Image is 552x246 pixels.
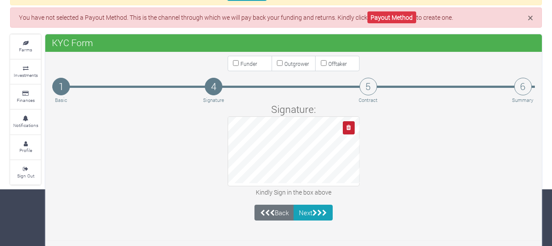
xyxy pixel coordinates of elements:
a: Profile [10,135,41,159]
p: Kindly Sign in the box above [54,188,534,197]
p: Signature [203,97,224,104]
small: Funder [240,60,257,67]
small: Notifications [13,122,38,128]
a: Sign Out [10,160,41,184]
small: Profile [19,147,32,153]
small: Farms [19,47,32,53]
a: 4 Signature [202,78,225,104]
input: Outgrower [277,60,283,66]
small: Outgrower [284,60,309,67]
h4: 1 [52,78,70,95]
input: Funder [233,60,239,66]
p: Basic [54,97,69,104]
h4: 6 [514,78,532,95]
button: Close [528,13,533,23]
p: Contract [359,97,378,104]
h4: Signature: [54,103,534,115]
h4: 4 [205,78,222,95]
a: Notifications [10,110,41,134]
p: You have not selected a Payout Method. This is the channel through which we will pay back your fu... [19,13,533,22]
small: Sign Out [17,173,34,179]
small: Investments [14,72,38,78]
button: Next [294,205,333,221]
a: Back [254,205,294,221]
a: Finances [10,85,41,109]
a: Farms [10,35,41,59]
span: KYC Form [50,34,95,51]
a: Payout Method [367,11,416,23]
h4: 5 [360,78,377,95]
a: 1 Basic [52,78,70,104]
a: Investments [10,60,41,84]
small: Offtaker [328,60,347,67]
span: × [528,11,533,24]
input: Offtaker [321,60,327,66]
p: Summary [512,97,534,104]
small: Finances [17,97,35,103]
